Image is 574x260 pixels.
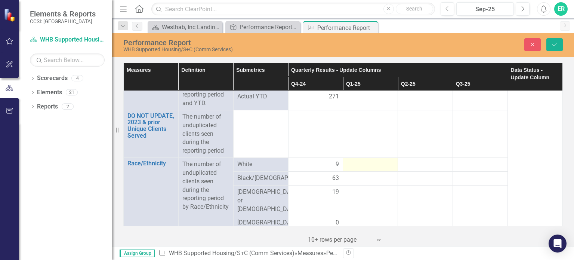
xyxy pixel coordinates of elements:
span: 9 [336,160,339,169]
input: Search Below... [30,53,105,67]
div: Performance Report [326,250,379,257]
a: WHB Supported Housing/S+C (Comm Services) [169,250,294,257]
span: Actual YTD [237,92,284,101]
a: Race/Ethnicity [127,160,175,167]
span: Black/[DEMOGRAPHIC_DATA] [237,174,284,183]
small: CCSI: [GEOGRAPHIC_DATA] [30,18,96,24]
button: ER [554,2,568,16]
div: 21 [66,89,78,96]
span: Elements & Reports [30,9,96,18]
button: Sep-25 [456,2,514,16]
a: WHB Supported Housing/S+C (Comm Services) [30,36,105,44]
div: 4 [71,75,83,82]
div: Performance Report [123,39,367,47]
div: Open Intercom Messenger [549,235,567,253]
a: Scorecards [37,74,68,83]
a: Performance Report Tracker [227,22,298,32]
span: Search [406,6,422,12]
div: Performance Report Tracker [240,22,298,32]
a: Elements [37,88,62,97]
button: Search [396,4,433,14]
div: Sep-25 [459,5,511,14]
span: 19 [332,188,339,196]
div: » » [158,249,337,258]
input: Search ClearPoint... [151,3,435,16]
div: 2 [62,103,74,110]
div: Westhab, Inc Landing Page [162,22,220,32]
a: Measures [297,250,323,257]
div: Performance Report [317,23,376,33]
div: WHB Supported Housing/S+C (Comm Services) [123,47,367,52]
span: 0 [336,218,339,227]
a: Westhab, Inc Landing Page [149,22,220,32]
span: Assign Group [120,250,155,257]
span: 63 [332,174,339,183]
span: [DEMOGRAPHIC_DATA] or [DEMOGRAPHIC_DATA] [237,188,284,214]
span: 271 [329,92,339,101]
a: Reports [37,103,58,111]
a: DO NOT UPDATE, 2023 & prior Unique Clients Served [127,113,175,139]
div: The number of unduplicated clients seen during the reporting period [182,113,229,155]
span: White [237,160,284,169]
span: [DEMOGRAPHIC_DATA] or American Indian [237,218,284,244]
img: ClearPoint Strategy [4,8,17,21]
div: The number of unduplicated clients seen during the reporting period by Race/Ethnicity [182,160,229,211]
